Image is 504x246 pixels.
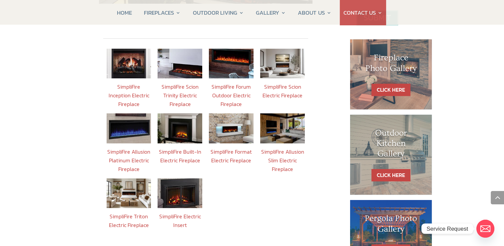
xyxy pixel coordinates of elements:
[371,84,410,96] a: CLICK HERE
[261,148,304,173] a: SimpliFire Allusion Slim Electric Fireplace
[159,212,201,229] a: SimpliFire Electric Insert
[107,148,150,173] a: SimpliFire Allusion Platinum Electric Fireplace
[107,178,151,208] img: SFE_Triton78_TimberLogs_OrgFlames
[107,49,151,78] img: SFE-Inception_1_195x177
[212,83,251,108] a: SimpliFire Forum Outdoor Electric Fireplace
[158,49,202,78] img: ScionTrinity_195x177
[159,148,201,164] a: SimpliFire Built-In Electric Fireplace
[262,83,302,99] a: SimpliFire Scion Electric Fireplace
[476,220,494,238] a: Email
[371,169,410,181] a: CLICK HERE
[209,113,253,143] img: SFE-Format-Floating-Mantel-Fireplace-cropped
[363,213,419,237] h1: Pergola Photo Gallery
[363,128,419,163] h1: Outdoor Kitchen Gallery
[209,49,253,78] img: SFE_Forum-55-AB_195x177
[260,49,305,78] img: SFE_Scion_55_Driftwood_OrgFlames_Room
[162,83,199,108] a: SimpliFire Scion Trinity Electric Fireplace
[260,113,305,143] img: SFE_AlluSlim_50_CrystMedia_BlueFlames_Shot5
[158,113,202,143] img: SimpliFire_Built-In36_Kenwood_195x177
[158,178,202,208] img: SFE_35-in_Mission_195x177-png
[211,148,252,164] a: SimpliFire Format Electric Fireplace
[108,83,149,108] a: SimpliFire Inception Electric Fireplace
[107,113,151,143] img: AP-195x177
[109,212,149,229] a: SimpliFire Triton Electric Fireplace
[363,53,419,77] h1: Fireplace Photo Gallery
